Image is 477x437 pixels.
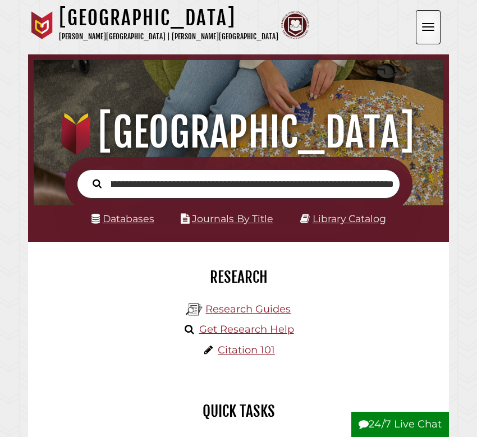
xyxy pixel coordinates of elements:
[91,213,154,224] a: Databases
[199,323,294,335] a: Get Research Help
[28,11,56,39] img: Calvin University
[59,30,278,43] p: [PERSON_NAME][GEOGRAPHIC_DATA] | [PERSON_NAME][GEOGRAPHIC_DATA]
[36,402,441,421] h2: Quick Tasks
[205,303,291,315] a: Research Guides
[41,108,437,157] h1: [GEOGRAPHIC_DATA]
[313,213,386,224] a: Library Catalog
[93,179,102,189] i: Search
[281,11,309,39] img: Calvin Theological Seminary
[416,10,441,44] button: Open the menu
[87,176,107,190] button: Search
[36,268,441,287] h2: Research
[186,301,203,318] img: Hekman Library Logo
[192,213,273,224] a: Journals By Title
[59,6,278,30] h1: [GEOGRAPHIC_DATA]
[218,344,275,356] a: Citation 101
